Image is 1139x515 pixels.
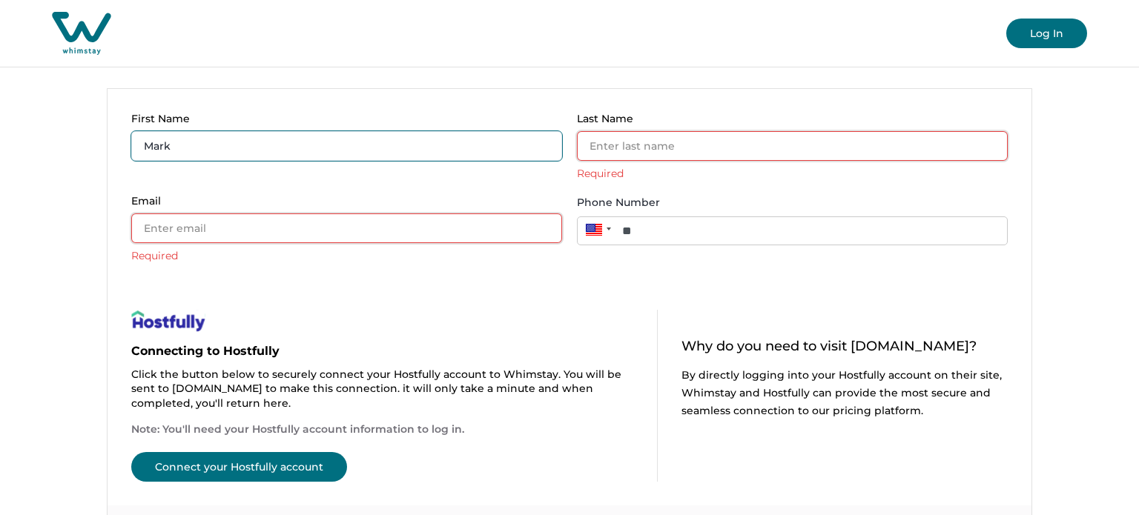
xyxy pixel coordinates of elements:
[131,131,562,161] input: Enter first name
[131,368,633,411] p: Click the button below to securely connect your Hostfully account to Whimstay. You will be sent t...
[131,249,562,262] div: Required
[577,113,999,125] p: Last Name
[131,113,553,125] p: First Name
[577,216,615,242] div: United States: + 1
[131,452,347,482] button: Connect your Hostfully account
[681,366,1008,419] p: By directly logging into your Hostfully account on their site, Whimstay and Hostfully can provide...
[52,12,111,55] img: Whimstay Host
[1006,19,1087,48] button: Log In
[131,195,553,207] p: Email
[577,167,1008,180] div: Required
[131,344,633,359] p: Connecting to Hostfully
[681,339,1008,354] p: Why do you need to visit [DOMAIN_NAME]?
[577,131,1008,161] input: Enter last name
[577,195,999,210] label: Phone Number
[131,310,205,332] img: help-page-image
[131,422,633,437] p: Note: You'll need your Hostfully account information to log in.
[131,213,562,243] input: Enter email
